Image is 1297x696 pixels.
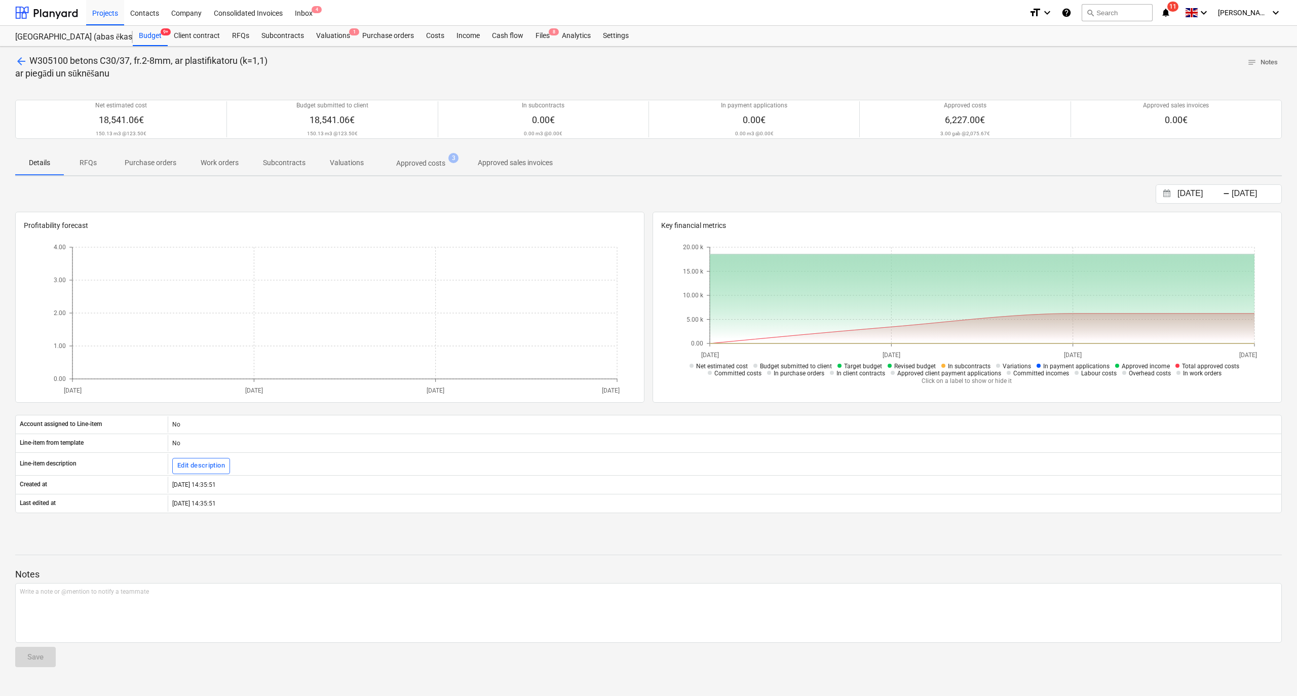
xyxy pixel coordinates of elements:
a: RFQs [226,26,255,46]
p: Approved costs [396,158,445,169]
span: W305100 betons C30/37, fr.2-8mm, ar plastifikatoru (k=1,1) ar piegādi un sūknēšanu [15,55,268,79]
span: 4 [312,6,322,13]
p: Profitability forecast [24,220,636,231]
span: notes [1247,58,1256,67]
p: RFQs [76,158,100,168]
tspan: 20.00 k [683,244,704,251]
p: Account assigned to Line-item [20,420,102,429]
p: Approved costs [944,101,986,110]
p: Created at [20,480,47,489]
span: 6,227.00€ [945,114,985,125]
button: Search [1082,4,1153,21]
span: Labour costs [1081,370,1117,377]
tspan: 3.00 [54,277,66,284]
a: Client contract [168,26,226,46]
a: Analytics [556,26,597,46]
a: Valuations1 [310,26,356,46]
a: Income [450,26,486,46]
tspan: 10.00 k [683,292,704,299]
span: Target budget [844,363,882,370]
span: 18,541.06€ [99,114,144,125]
span: [PERSON_NAME] [1218,9,1269,17]
p: Budget submitted to client [296,101,368,110]
span: In purchase orders [774,370,824,377]
tspan: [DATE] [883,351,900,358]
input: Start Date [1175,187,1227,201]
a: Cash flow [486,26,529,46]
span: Total approved costs [1182,363,1239,370]
div: [GEOGRAPHIC_DATA] (abas ēkas - PRJ2002936 un PRJ2002937) 2601965 [15,32,121,43]
span: 0.00€ [532,114,555,125]
div: No [168,416,1281,433]
div: [DATE] 14:35:51 [168,495,1281,512]
div: [DATE] 14:35:51 [168,477,1281,493]
span: Approved income [1122,363,1170,370]
i: Knowledge base [1061,7,1072,19]
i: keyboard_arrow_down [1041,7,1053,19]
span: 11 [1167,2,1178,12]
p: Work orders [201,158,239,168]
span: In subcontracts [948,363,990,370]
p: 0.00 m3 @ 0.00€ [524,130,562,137]
button: Edit description [172,458,230,474]
tspan: [DATE] [245,386,263,394]
tspan: [DATE] [1239,351,1257,358]
a: Costs [420,26,450,46]
p: 0.00 m3 @ 0.00€ [735,130,774,137]
a: Settings [597,26,635,46]
span: 1 [349,28,359,35]
div: - [1223,191,1230,197]
p: Approved sales invoices [478,158,553,168]
p: Line-item from template [20,439,84,447]
button: Interact with the calendar and add the check-in date for your trip. [1158,188,1175,200]
iframe: Chat Widget [1246,647,1297,696]
a: Files8 [529,26,556,46]
tspan: 0.00 [691,340,703,347]
span: 9+ [161,28,171,35]
p: Net estimated cost [95,101,147,110]
tspan: [DATE] [602,386,620,394]
tspan: 2.00 [54,310,66,317]
span: In payment applications [1043,363,1110,370]
input: End Date [1230,187,1281,201]
span: Net estimated cost [696,363,748,370]
span: 8 [549,28,559,35]
p: Purchase orders [125,158,176,168]
div: Files [529,26,556,46]
span: 18,541.06€ [310,114,355,125]
tspan: 0.00 [54,375,66,382]
div: Valuations [310,26,356,46]
p: Last edited at [20,499,56,508]
i: notifications [1161,7,1171,19]
span: search [1086,9,1094,17]
p: In subcontracts [522,101,564,110]
tspan: 5.00 k [686,316,704,323]
p: Valuations [330,158,364,168]
p: Approved sales invoices [1143,101,1209,110]
i: keyboard_arrow_down [1270,7,1282,19]
p: Notes [15,568,1282,581]
a: Purchase orders [356,26,420,46]
a: Budget9+ [133,26,168,46]
tspan: [DATE] [427,386,444,394]
p: Click on a label to show or hide it [679,377,1254,385]
tspan: 15.00 k [683,267,704,275]
span: arrow_back [15,55,27,67]
p: Key financial metrics [661,220,1273,231]
i: keyboard_arrow_down [1198,7,1210,19]
p: 3.00 gab @ 2,075.67€ [940,130,990,137]
span: 0.00€ [743,114,766,125]
p: Line-item description [20,459,77,468]
span: Budget submitted to client [760,363,832,370]
p: 150.13 m3 @ 123.50€ [96,130,146,137]
span: In work orders [1183,370,1222,377]
span: Variations [1003,363,1031,370]
a: Subcontracts [255,26,310,46]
